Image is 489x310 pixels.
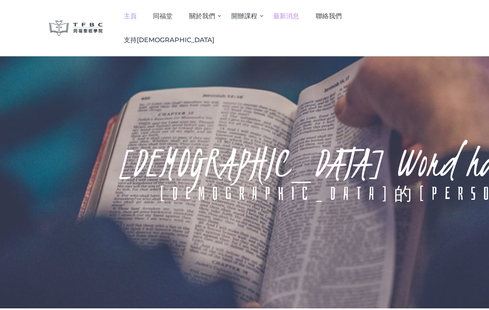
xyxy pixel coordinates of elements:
[189,12,215,20] span: 關於我們
[231,12,257,20] span: 開辦課程
[394,185,420,202] div: 的
[124,36,214,44] span: 支持[DEMOGRAPHIC_DATA]
[115,28,222,52] a: 支持[DEMOGRAPHIC_DATA]
[181,4,223,28] a: 關於我們
[273,12,299,20] span: 最新消息
[160,185,394,202] div: [DEMOGRAPHIC_DATA]
[316,12,342,20] span: 聯絡我們
[265,4,308,28] a: 最新消息
[124,12,137,20] span: 主頁
[307,4,350,28] a: 聯絡我們
[145,4,181,28] a: 同福堂
[153,12,172,20] span: 同福堂
[115,4,145,28] a: 主頁
[223,4,265,28] a: 開辦課程
[49,20,103,36] img: 同福聖經學院 TFBC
